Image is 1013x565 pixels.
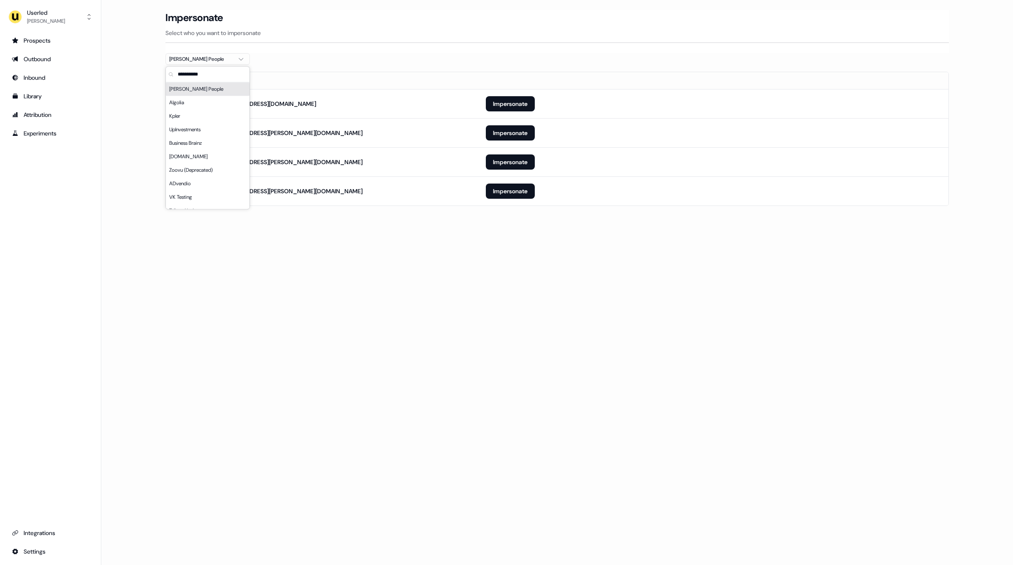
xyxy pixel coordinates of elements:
p: Select who you want to impersonate [165,29,949,37]
button: Impersonate [486,96,535,111]
div: Userled [27,8,65,17]
button: [PERSON_NAME] People [165,53,250,65]
div: Library [12,92,89,100]
div: Integrations [12,529,89,537]
div: Business Brainz [166,136,249,150]
div: ADvendio [166,177,249,190]
div: Kpler [166,109,249,123]
a: Go to Inbound [7,71,94,84]
div: [DOMAIN_NAME] [166,150,249,163]
div: [PERSON_NAME] People [166,82,249,96]
div: Algolia [166,96,249,109]
div: Talkpad Ltd [166,204,249,217]
button: Impersonate [486,184,535,199]
div: Zoovu (Deprecated) [166,163,249,177]
div: Prospects [12,36,89,45]
button: Userled[PERSON_NAME] [7,7,94,27]
th: Email [166,72,479,89]
div: [PERSON_NAME] [27,17,65,25]
button: Impersonate [486,154,535,170]
div: VK Testing [166,190,249,204]
a: Go to attribution [7,108,94,122]
div: [PERSON_NAME][EMAIL_ADDRESS][PERSON_NAME][DOMAIN_NAME] [173,187,363,195]
div: Suggestions [166,82,249,209]
div: [PERSON_NAME] People [169,55,233,63]
div: UpInvestments [166,123,249,136]
a: Go to outbound experience [7,52,94,66]
div: Inbound [12,73,89,82]
a: Go to integrations [7,526,94,540]
div: Experiments [12,129,89,138]
div: [PERSON_NAME][EMAIL_ADDRESS][PERSON_NAME][DOMAIN_NAME] [173,129,363,137]
div: [PERSON_NAME][EMAIL_ADDRESS][PERSON_NAME][DOMAIN_NAME] [173,158,363,166]
div: Attribution [12,111,89,119]
div: Outbound [12,55,89,63]
a: Go to integrations [7,545,94,558]
a: Go to prospects [7,34,94,47]
a: Go to templates [7,89,94,103]
h3: Impersonate [165,11,223,24]
button: Impersonate [486,125,535,141]
div: Settings [12,547,89,556]
a: Go to experiments [7,127,94,140]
